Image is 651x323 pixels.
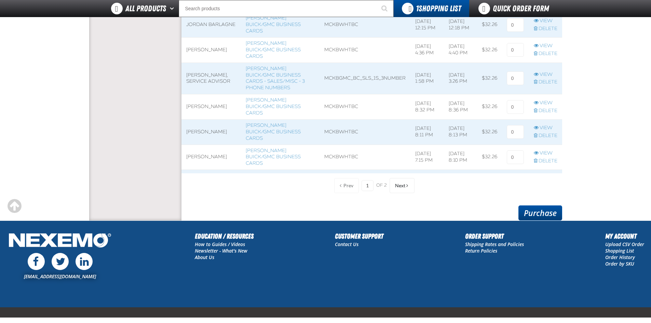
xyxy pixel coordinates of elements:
[246,97,301,116] a: [PERSON_NAME] Buick/GMC Business Cards
[410,63,444,94] td: [DATE] 1:58 PM
[444,145,477,170] td: [DATE] 8:10 PM
[181,63,241,94] td: [PERSON_NAME], Service Advisor
[507,125,524,139] input: 0
[395,183,405,188] span: Next Page
[410,145,444,170] td: [DATE] 7:15 PM
[7,199,22,214] div: Scroll to the top
[605,247,634,254] a: Shopping List
[444,63,477,94] td: [DATE] 3:26 PM
[7,231,113,251] img: Nexemo Logo
[605,231,644,241] h2: My Account
[181,145,241,170] td: [PERSON_NAME]
[507,18,524,32] input: 0
[335,241,358,247] a: Contact Us
[320,119,410,145] td: MCKBWHTBC
[465,231,524,241] h2: Order Support
[246,173,301,191] a: [PERSON_NAME] Buick/GMC Business Cards
[507,43,524,57] input: 0
[416,4,419,13] strong: 1
[534,125,557,131] a: View row action
[410,37,444,63] td: [DATE] 4:36 PM
[410,94,444,120] td: [DATE] 8:32 PM
[320,170,410,195] td: MCKBWHTBC
[534,26,557,32] a: Delete row action
[477,119,502,145] td: $32.26
[534,158,557,164] a: Delete row action
[376,183,387,189] span: of 2
[534,18,557,24] a: View row action
[181,119,241,145] td: [PERSON_NAME]
[125,2,166,15] span: All Products
[444,94,477,120] td: [DATE] 8:36 PM
[181,94,241,120] td: [PERSON_NAME]
[534,133,557,139] a: Delete row action
[477,63,502,94] td: $32.26
[335,231,383,241] h2: Customer Support
[320,63,410,94] td: MCKBGMC_BC_SLS_1S_3NUMBER
[246,122,301,141] a: [PERSON_NAME] Buick/GMC Business Cards
[444,37,477,63] td: [DATE] 4:40 PM
[246,66,305,91] a: [PERSON_NAME] Buick/GMC Business Cards - Sales/Misc - 3 Phone Numbers
[181,37,241,63] td: [PERSON_NAME]
[477,12,502,38] td: $32.26
[534,51,557,57] a: Delete row action
[507,150,524,164] input: 0
[444,170,477,195] td: [DATE] 8:08 PM
[444,12,477,38] td: [DATE] 12:18 PM
[534,108,557,114] a: Delete row action
[362,180,374,191] input: Current page number
[534,79,557,85] a: Delete row action
[410,119,444,145] td: [DATE] 8:11 PM
[507,71,524,85] input: 0
[246,40,301,59] a: [PERSON_NAME] Buick/GMC Business Cards
[320,94,410,120] td: MCKBWHTBC
[477,94,502,120] td: $32.26
[477,170,502,195] td: $32.26
[195,247,247,254] a: Newsletter - What's New
[534,150,557,157] a: View row action
[444,119,477,145] td: [DATE] 8:13 PM
[195,254,214,260] a: About Us
[534,43,557,49] a: View row action
[465,247,497,254] a: Return Policies
[534,100,557,106] a: View row action
[181,12,241,38] td: JORDAN BARLAGNE
[410,12,444,38] td: [DATE] 12:15 PM
[477,37,502,63] td: $32.26
[605,254,635,260] a: Order History
[195,231,254,241] h2: Education / Resources
[507,100,524,114] input: 0
[465,241,524,247] a: Shipping Rates and Policies
[410,170,444,195] td: [DATE] 8:05 PM
[195,241,245,247] a: How to Guides / Videos
[605,260,634,267] a: Order by SKU
[534,71,557,78] a: View row action
[416,4,461,13] span: Shopping List
[181,170,241,195] td: [PERSON_NAME]
[320,37,410,63] td: MCKBWHTBC
[246,148,301,166] a: [PERSON_NAME] Buick/GMC Business Cards
[24,273,96,280] a: [EMAIL_ADDRESS][DOMAIN_NAME]
[605,241,644,247] a: Upload CSV Order
[477,145,502,170] td: $32.26
[518,205,562,220] a: Purchase
[320,12,410,38] td: MCKBWHTBC
[246,15,301,34] a: [PERSON_NAME] Buick/GMC Business Cards
[390,178,415,193] button: Next Page
[320,145,410,170] td: MCKBWHTBC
